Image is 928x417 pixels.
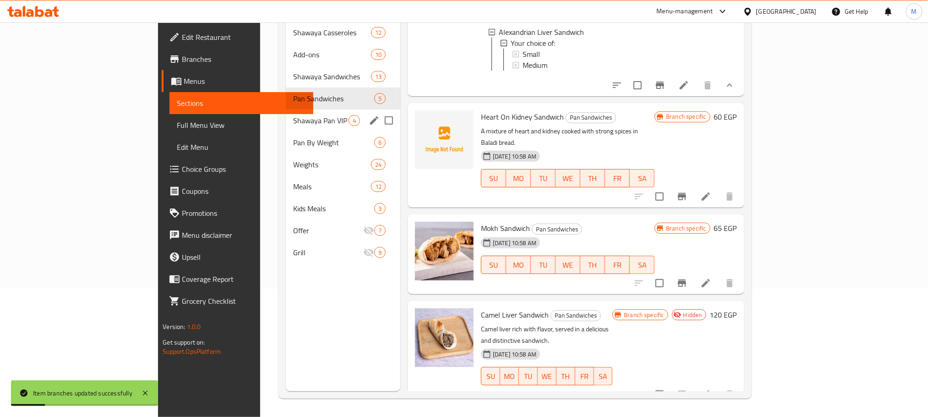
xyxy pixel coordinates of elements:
[293,115,349,126] span: Shawaya Pan VIP
[557,367,575,385] button: TH
[481,308,549,322] span: Camel Liver Sandwich
[481,126,655,148] p: A mixture of heart and kidney cooked with strong spices in Baladi bread.
[584,258,601,272] span: TH
[286,18,400,267] nav: Menu sections
[169,114,313,136] a: Full Menu View
[719,74,741,96] button: show more
[349,115,360,126] div: items
[678,80,689,91] a: Edit menu item
[575,367,594,385] button: FR
[510,172,527,185] span: MO
[489,239,540,247] span: [DATE] 10:58 AM
[371,27,386,38] div: items
[523,60,547,71] span: Medium
[697,74,719,96] button: delete
[485,258,502,272] span: SU
[671,186,693,208] button: Branch-specific-item
[500,367,519,385] button: MO
[719,272,741,294] button: delete
[293,49,371,60] span: Add-ons
[481,110,564,124] span: Heart On Kidney Sandwich
[182,208,306,219] span: Promotions
[363,247,374,258] svg: Inactive section
[620,311,667,319] span: Branch specific
[630,169,655,187] button: SA
[560,370,572,383] span: TH
[556,256,580,274] button: WE
[485,172,502,185] span: SU
[556,169,580,187] button: WE
[532,224,582,235] span: Pan Sandwiches
[375,226,385,235] span: 7
[375,94,385,103] span: 5
[293,27,371,38] span: Shawaya Casseroles
[630,256,655,274] button: SA
[724,80,735,91] svg: Show Choices
[650,187,669,206] span: Select to update
[371,28,385,37] span: 12
[756,6,817,16] div: [GEOGRAPHIC_DATA]
[559,172,577,185] span: WE
[293,137,374,148] span: Pan By Weight
[650,385,669,404] span: Select to update
[714,110,737,123] h6: 60 EGP
[182,296,306,307] span: Grocery Checklist
[594,367,613,385] button: SA
[162,246,313,268] a: Upsell
[375,138,385,147] span: 6
[182,274,306,285] span: Coverage Report
[182,32,306,43] span: Edit Restaurant
[511,38,555,49] span: Your choice of:
[700,191,711,202] a: Edit menu item
[609,258,626,272] span: FR
[579,370,590,383] span: FR
[162,268,313,290] a: Coverage Report
[680,311,706,319] span: Hidden
[662,224,710,233] span: Branch specific
[531,169,556,187] button: TU
[710,308,737,321] h6: 120 EGP
[912,6,917,16] span: M
[415,222,474,280] img: Mokh Sandwich
[375,248,385,257] span: 9
[633,172,651,185] span: SA
[163,346,221,357] a: Support.OpsPlatform
[177,142,306,153] span: Edit Menu
[481,221,530,235] span: Mokh Sandwich
[367,114,381,127] button: edit
[162,290,313,312] a: Grocery Checklist
[481,169,506,187] button: SU
[671,272,693,294] button: Branch-specific-item
[657,6,713,17] div: Menu-management
[177,120,306,131] span: Full Menu View
[286,219,400,241] div: Offer7
[489,350,540,359] span: [DATE] 10:58 AM
[566,112,616,123] span: Pan Sandwiches
[538,367,557,385] button: WE
[606,74,628,96] button: sort-choices
[371,182,385,191] span: 12
[535,172,552,185] span: TU
[293,71,371,82] span: Shawaya Sandwiches
[481,256,506,274] button: SU
[519,367,538,385] button: TU
[286,132,400,154] div: Pan By Weight6
[177,98,306,109] span: Sections
[293,225,363,236] span: Offer
[293,247,363,258] span: Grill
[162,158,313,180] a: Choice Groups
[163,336,205,348] span: Get support on:
[531,256,556,274] button: TU
[182,54,306,65] span: Branches
[719,384,741,406] button: delete
[293,181,371,192] span: Meals
[374,93,386,104] div: items
[481,324,612,346] p: Camel liver rich with flavor, served in a delicious and distinctive sandwich.
[184,76,306,87] span: Menus
[169,136,313,158] a: Edit Menu
[374,203,386,214] div: items
[506,256,531,274] button: MO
